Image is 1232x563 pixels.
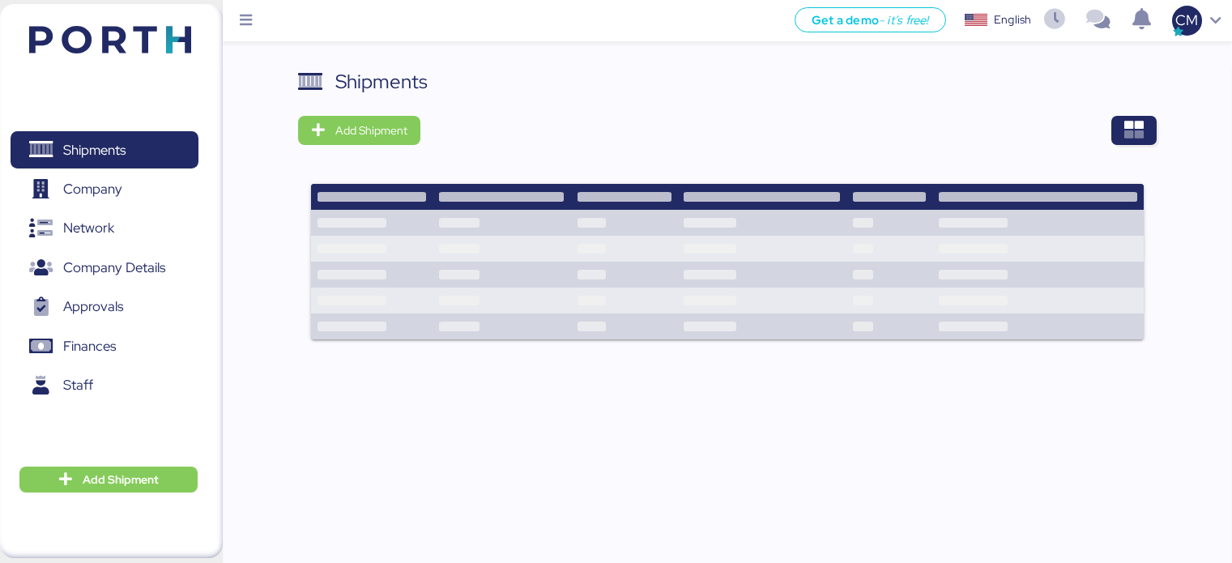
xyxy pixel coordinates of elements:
[1175,10,1198,31] span: CM
[63,335,116,358] span: Finances
[335,121,407,140] span: Add Shipment
[232,7,260,35] button: Menu
[19,467,198,493] button: Add Shipment
[11,210,198,247] a: Network
[63,216,114,240] span: Network
[11,171,198,208] a: Company
[63,177,122,201] span: Company
[83,470,159,489] span: Add Shipment
[298,116,420,145] button: Add Shipment
[63,295,123,318] span: Approvals
[63,373,93,397] span: Staff
[11,288,198,326] a: Approvals
[11,131,198,168] a: Shipments
[11,328,198,365] a: Finances
[335,67,428,96] div: Shipments
[11,367,198,404] a: Staff
[994,11,1031,28] div: English
[11,250,198,287] a: Company Details
[63,256,165,279] span: Company Details
[63,139,126,162] span: Shipments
